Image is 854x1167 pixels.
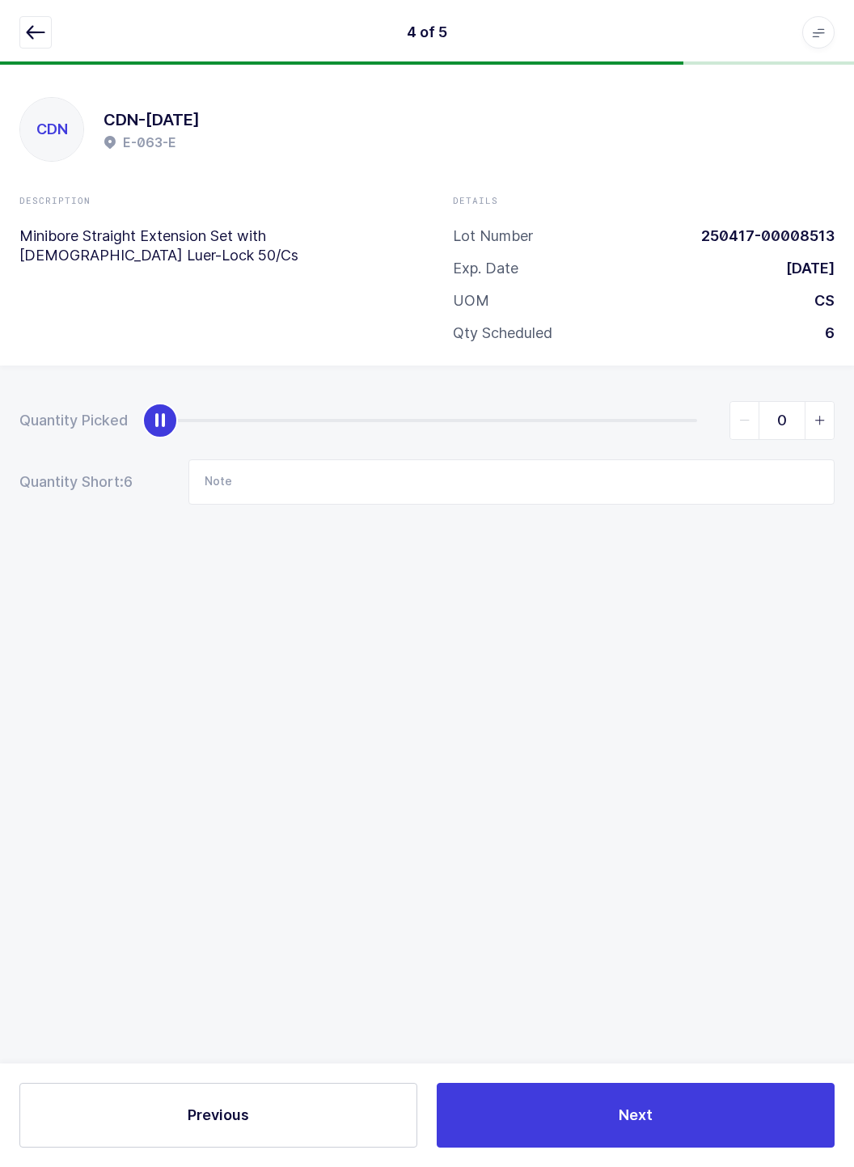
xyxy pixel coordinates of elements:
span: 6 [124,472,156,492]
div: Qty Scheduled [453,323,552,343]
div: CS [801,291,835,311]
span: Next [619,1105,653,1125]
h2: E-063-E [123,133,176,152]
div: CDN [20,98,83,161]
button: Next [437,1083,835,1148]
div: Quantity Short: [19,472,156,492]
div: Details [453,194,835,207]
div: 6 [812,323,835,343]
p: Minibore Straight Extension Set with [DEMOGRAPHIC_DATA] Luer-Lock 50/Cs [19,226,401,265]
div: Quantity Picked [19,411,128,430]
h1: CDN-[DATE] [104,107,200,133]
div: 250417-00008513 [688,226,835,246]
div: UOM [453,291,489,311]
div: 4 of 5 [407,23,447,42]
div: slider between 0 and 6 [160,401,835,440]
div: Lot Number [453,226,533,246]
div: Exp. Date [453,259,518,278]
input: Note [188,459,835,505]
span: Previous [188,1105,249,1125]
button: Previous [19,1083,417,1148]
div: [DATE] [773,259,835,278]
div: Description [19,194,401,207]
